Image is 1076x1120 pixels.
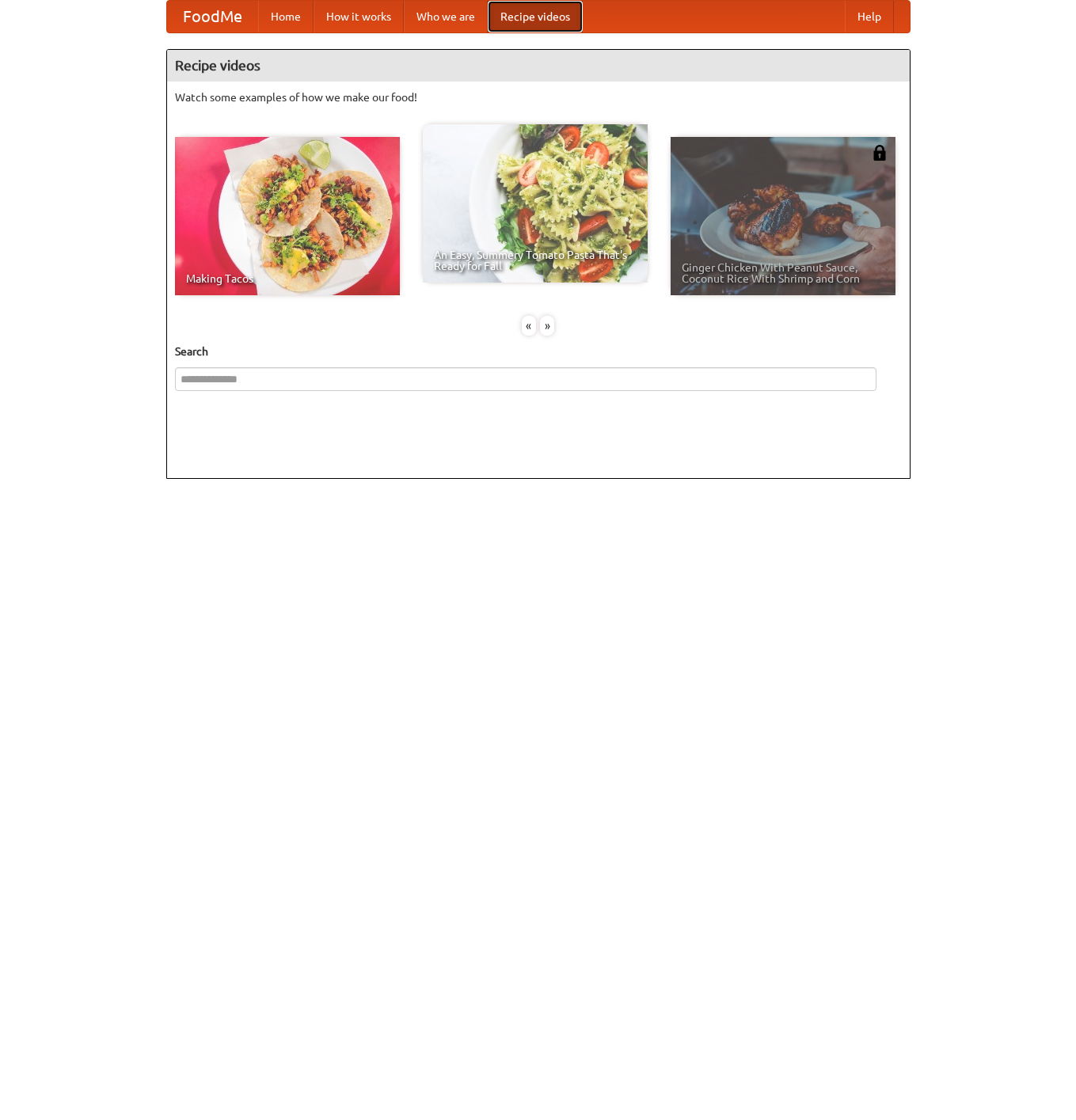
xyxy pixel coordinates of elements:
a: An Easy, Summery Tomato Pasta That's Ready for Fall [423,124,648,283]
span: An Easy, Summery Tomato Pasta That's Ready for Fall [434,249,637,271]
p: Watch some examples of how we make our food! [175,89,902,105]
h5: Search [175,344,902,359]
a: FoodMe [167,1,258,32]
a: Recipe videos [488,1,583,32]
div: « [522,316,536,336]
span: Making Tacos [186,273,389,284]
a: Who we are [404,1,488,32]
a: Help [845,1,894,32]
a: How it works [314,1,404,32]
a: Making Tacos [175,137,400,295]
a: Home [258,1,314,32]
div: » [540,316,554,336]
h4: Recipe videos [167,50,910,82]
img: 483408.png [872,145,888,161]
